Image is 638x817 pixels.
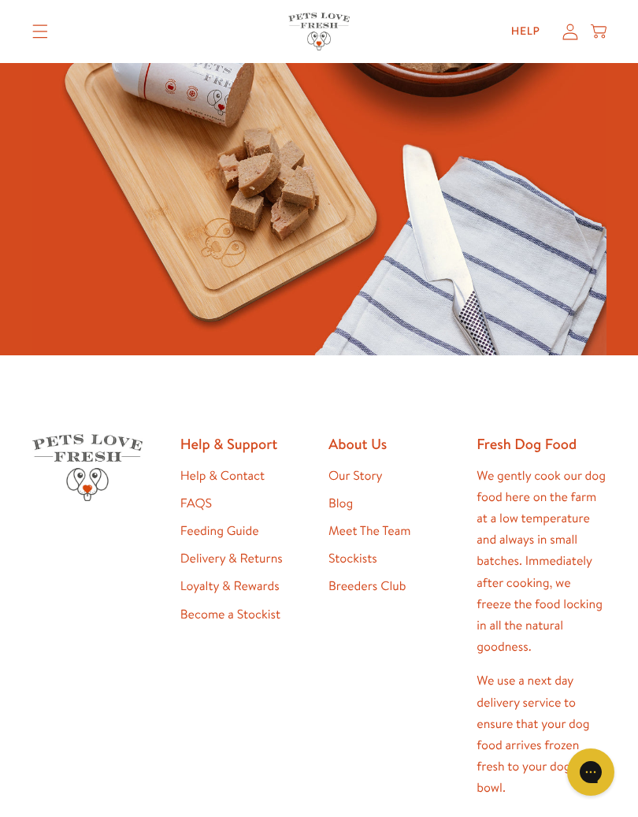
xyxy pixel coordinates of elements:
a: Help [499,16,553,47]
a: Blog [328,495,353,512]
img: Pets Love Fresh [288,13,350,50]
h2: Fresh Dog Food [477,434,606,453]
a: FAQS [180,495,212,512]
summary: Translation missing: en.sections.header.menu [20,12,61,51]
a: Stockists [328,550,377,567]
h2: About Us [328,434,458,453]
a: Delivery & Returns [180,550,283,567]
a: Help & Contact [180,467,265,485]
h2: Help & Support [180,434,310,453]
a: Meet The Team [328,522,410,540]
a: Feeding Guide [180,522,259,540]
img: Pets Love Fresh [32,434,143,501]
a: Loyalty & Rewards [180,577,280,595]
a: Breeders Club [328,577,406,595]
iframe: Gorgias live chat messenger [559,743,622,801]
a: Our Story [328,467,383,485]
a: Become a Stockist [180,606,280,623]
p: We use a next day delivery service to ensure that your dog food arrives frozen fresh to your dog'... [477,670,606,799]
p: We gently cook our dog food here on the farm at a low temperature and always in small batches. Im... [477,466,606,659]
